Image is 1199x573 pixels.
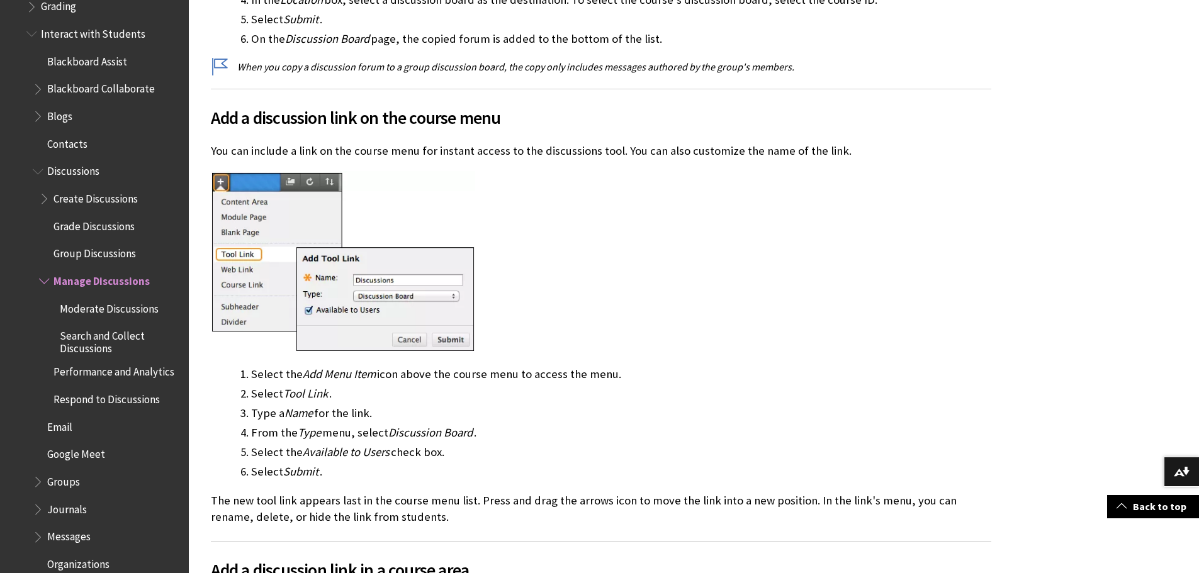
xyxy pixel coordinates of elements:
a: Back to top [1107,495,1199,518]
li: Select the icon above the course menu to access the menu. [251,365,991,383]
span: Email [47,416,72,433]
span: Contacts [47,133,87,150]
p: You can include a link on the course menu for instant access to the discussions tool. You can als... [211,143,991,159]
span: Journals [47,499,87,516]
span: Manage Discussions [53,270,150,287]
span: Blogs [47,106,72,123]
span: Google Meet [47,444,105,461]
span: Organizations [47,554,110,570]
span: Discussions [47,161,99,178]
span: Grade Discussions [53,216,135,233]
span: Moderate Discussions [60,298,159,315]
span: Type [298,425,321,440]
li: On the page, the copied forum is added to the bottom of the list. [251,30,991,48]
span: Tool Link [283,386,328,401]
li: Select the check box. [251,443,991,461]
li: From the menu, select . [251,424,991,442]
span: Search and Collect Discussions [60,326,180,355]
p: The new tool link appears last in the course menu list. Press and drag the arrows icon to move th... [211,492,991,525]
span: Respond to Discussions [53,389,160,406]
span: Available to Users [303,445,390,459]
li: Select . [251,463,991,481]
span: Group Discussions [53,243,136,260]
span: Discussion Board [388,425,473,440]
span: Blackboard Assist [47,51,127,68]
li: Type a for the link. [251,404,991,422]
span: Create Discussions [53,188,138,205]
span: Submit [283,12,318,26]
span: Name [284,406,313,420]
p: When you copy a discussion forum to a group discussion board, the copy only includes messages aut... [211,60,991,74]
span: Groups [47,471,80,488]
li: Select . [251,11,991,28]
span: Add Menu Item [303,367,376,381]
span: Blackboard Collaborate [47,79,155,96]
span: Discussion Board [285,31,369,46]
span: Submit [283,464,318,479]
span: Add a discussion link on the course menu [211,104,991,131]
li: Select . [251,385,991,403]
span: Performance and Analytics [53,362,174,379]
span: Messages [47,526,91,543]
span: Interact with Students [41,23,145,40]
